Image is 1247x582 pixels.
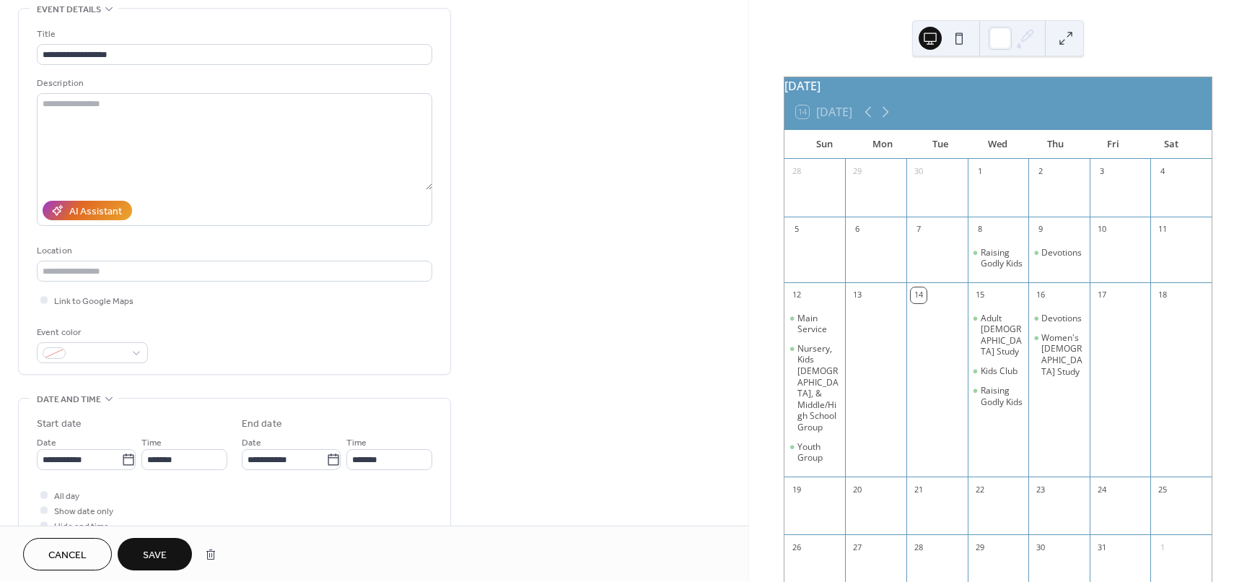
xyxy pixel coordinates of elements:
div: 5 [789,222,805,238]
div: 29 [972,539,988,555]
div: AI Assistant [69,204,122,220]
div: 22 [972,482,988,498]
div: Event color [37,325,145,340]
div: 1 [1155,539,1171,555]
div: Adult Bible Study [968,313,1029,357]
span: Date [37,435,56,451]
div: 30 [911,164,927,180]
div: Raising Godly Kids [981,247,1023,269]
div: Nursery, Kids [DEMOGRAPHIC_DATA], & Middle/High School Group [797,343,840,433]
div: 12 [789,287,805,303]
div: End date [242,417,282,432]
div: 28 [789,164,805,180]
div: 9 [1033,222,1049,238]
div: Main Service [784,313,846,335]
div: 21 [911,482,927,498]
div: 8 [972,222,988,238]
div: 4 [1155,164,1171,180]
div: Devotions [1041,313,1082,324]
div: Start date [37,417,82,432]
div: Kids Club [981,365,1018,377]
div: 19 [789,482,805,498]
span: Date [242,435,261,451]
div: 6 [849,222,865,238]
div: 20 [849,482,865,498]
div: 28 [911,539,927,555]
div: Tue [911,130,969,159]
div: 31 [1094,539,1110,555]
div: Devotions [1028,247,1090,259]
div: Title [37,27,429,42]
div: Raising Godly Kids [968,247,1029,269]
span: Date and time [37,392,101,407]
div: 10 [1094,222,1110,238]
div: Fri [1085,130,1142,159]
div: 29 [849,164,865,180]
div: Sat [1142,130,1200,159]
div: 7 [911,222,927,238]
span: Time [346,435,367,451]
div: Devotions [1041,247,1082,259]
div: 13 [849,287,865,303]
div: 17 [1094,287,1110,303]
div: Youth Group [784,441,846,464]
div: Description [37,76,429,91]
span: Event details [37,2,101,17]
div: Women's Bible Study [1028,332,1090,377]
div: 18 [1155,287,1171,303]
button: Cancel [23,538,112,570]
span: Show date only [54,504,113,519]
div: 2 [1033,164,1049,180]
div: Kids Club [968,365,1029,377]
div: Thu [1027,130,1085,159]
div: 25 [1155,482,1171,498]
div: Women's [DEMOGRAPHIC_DATA] Study [1041,332,1084,377]
div: Location [37,243,429,259]
div: 23 [1033,482,1049,498]
button: Save [118,538,192,570]
div: Raising Godly Kids [981,385,1023,407]
div: 30 [1033,539,1049,555]
div: 11 [1155,222,1171,238]
span: All day [54,489,79,504]
span: Save [143,548,167,563]
div: 26 [789,539,805,555]
div: 1 [972,164,988,180]
span: Hide end time [54,519,109,534]
div: Raising Godly Kids [968,385,1029,407]
div: 15 [972,287,988,303]
div: Main Service [797,313,840,335]
div: 16 [1033,287,1049,303]
div: 3 [1094,164,1110,180]
div: Adult [DEMOGRAPHIC_DATA] Study [981,313,1023,357]
span: Link to Google Maps [54,294,134,309]
div: Nursery, Kids Church, & Middle/High School Group [784,343,846,433]
div: Wed [969,130,1027,159]
div: 14 [911,287,927,303]
div: 24 [1094,482,1110,498]
div: Mon [854,130,911,159]
div: 27 [849,539,865,555]
div: [DATE] [784,77,1212,95]
span: Cancel [48,548,87,563]
span: Time [141,435,162,451]
div: Sun [796,130,854,159]
button: AI Assistant [43,201,132,220]
div: Youth Group [797,441,840,464]
div: Devotions [1028,313,1090,324]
